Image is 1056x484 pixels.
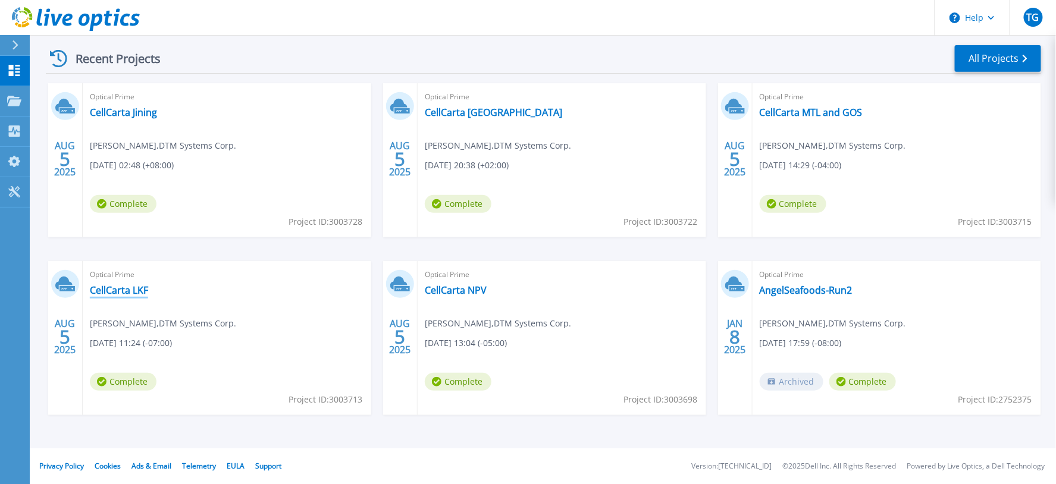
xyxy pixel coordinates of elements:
[59,332,70,342] span: 5
[425,268,699,281] span: Optical Prime
[955,45,1041,72] a: All Projects
[760,373,823,391] span: Archived
[425,159,509,172] span: [DATE] 20:38 (+02:00)
[760,159,842,172] span: [DATE] 14:29 (-04:00)
[782,463,896,470] li: © 2025 Dell Inc. All Rights Reserved
[90,268,364,281] span: Optical Prime
[425,317,571,330] span: [PERSON_NAME] , DTM Systems Corp.
[691,463,772,470] li: Version: [TECHNICAL_ID]
[425,195,491,213] span: Complete
[255,461,281,471] a: Support
[623,393,697,406] span: Project ID: 3003698
[729,332,740,342] span: 8
[90,337,172,350] span: [DATE] 11:24 (-07:00)
[760,268,1034,281] span: Optical Prime
[1027,12,1039,22] span: TG
[723,315,746,359] div: JAN 2025
[90,106,157,118] a: CellCarta Jining
[958,393,1032,406] span: Project ID: 2752375
[289,215,362,228] span: Project ID: 3003728
[289,393,362,406] span: Project ID: 3003713
[729,154,740,164] span: 5
[623,215,697,228] span: Project ID: 3003722
[90,139,236,152] span: [PERSON_NAME] , DTM Systems Corp.
[760,139,906,152] span: [PERSON_NAME] , DTM Systems Corp.
[760,90,1034,103] span: Optical Prime
[760,317,906,330] span: [PERSON_NAME] , DTM Systems Corp.
[425,106,562,118] a: CellCarta [GEOGRAPHIC_DATA]
[723,137,746,181] div: AUG 2025
[394,154,405,164] span: 5
[760,106,863,118] a: CellCarta MTL and GOS
[54,137,76,181] div: AUG 2025
[90,159,174,172] span: [DATE] 02:48 (+08:00)
[388,137,411,181] div: AUG 2025
[425,90,699,103] span: Optical Prime
[90,373,156,391] span: Complete
[90,317,236,330] span: [PERSON_NAME] , DTM Systems Corp.
[227,461,245,471] a: EULA
[829,373,896,391] span: Complete
[90,90,364,103] span: Optical Prime
[131,461,171,471] a: Ads & Email
[425,139,571,152] span: [PERSON_NAME] , DTM Systems Corp.
[46,44,177,73] div: Recent Projects
[760,337,842,350] span: [DATE] 17:59 (-08:00)
[958,215,1032,228] span: Project ID: 3003715
[425,373,491,391] span: Complete
[39,461,84,471] a: Privacy Policy
[760,195,826,213] span: Complete
[907,463,1045,470] li: Powered by Live Optics, a Dell Technology
[95,461,121,471] a: Cookies
[59,154,70,164] span: 5
[90,195,156,213] span: Complete
[90,284,148,296] a: CellCarta LKF
[425,284,487,296] a: CellCarta NPV
[388,315,411,359] div: AUG 2025
[182,461,216,471] a: Telemetry
[425,337,507,350] span: [DATE] 13:04 (-05:00)
[394,332,405,342] span: 5
[54,315,76,359] div: AUG 2025
[760,284,853,296] a: AngelSeafoods-Run2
